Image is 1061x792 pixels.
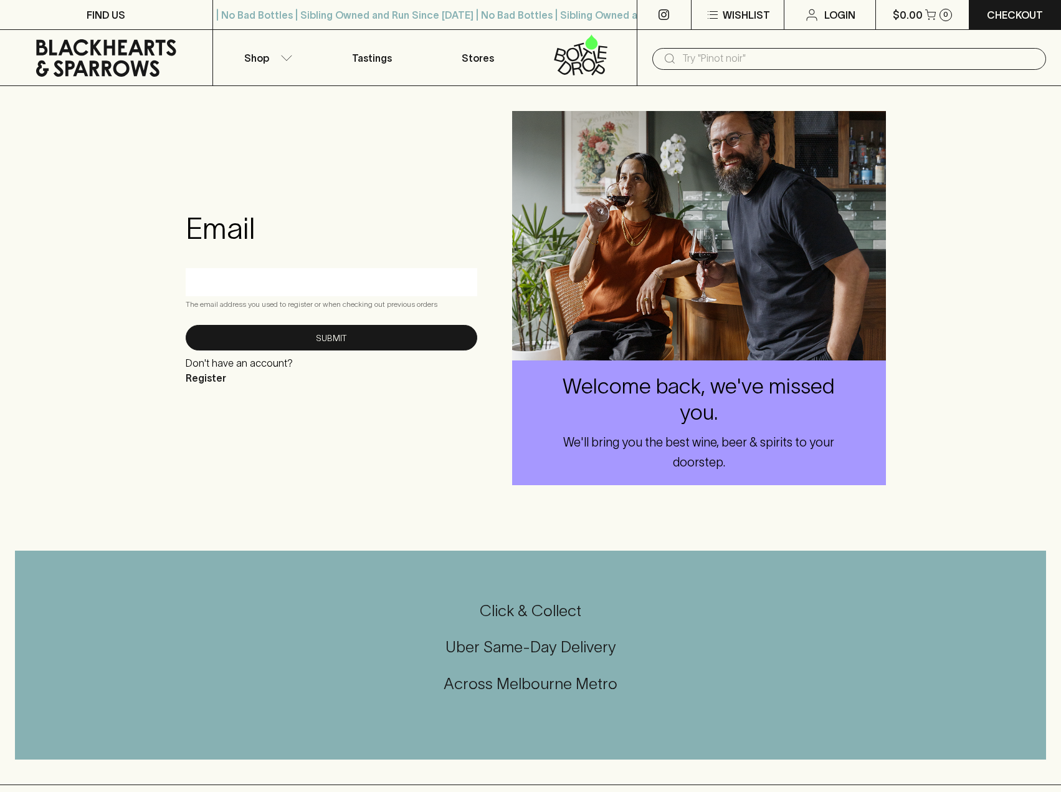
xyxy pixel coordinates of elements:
p: FIND US [87,7,125,22]
div: Call to action block [15,551,1046,760]
p: Stores [462,51,494,65]
p: Checkout [987,7,1043,22]
p: Shop [244,51,269,65]
p: Login [824,7,855,22]
img: pjver.png [512,111,886,360]
h5: Click & Collect [15,601,1046,621]
h3: Email [186,211,477,246]
p: Wishlist [723,7,770,22]
p: $0.00 [893,7,923,22]
p: Register [186,370,293,385]
p: The email address you used to register or when checking out previous orders [186,298,477,311]
a: Tastings [319,30,425,85]
h5: Uber Same-Day Delivery [15,637,1046,657]
h5: Across Melbourne Metro [15,674,1046,694]
p: Don't have an account? [186,355,293,370]
button: Submit [186,325,477,350]
h4: Welcome back, we've missed you. [557,374,841,426]
p: Tastings [352,51,392,65]
p: 0 [943,11,948,18]
a: Stores [425,30,531,85]
h6: We'll bring you the best wine, beer & spirits to your doorstep. [557,432,841,472]
input: Try "Pinot noir" [682,49,1036,69]
button: Shop [213,30,319,85]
